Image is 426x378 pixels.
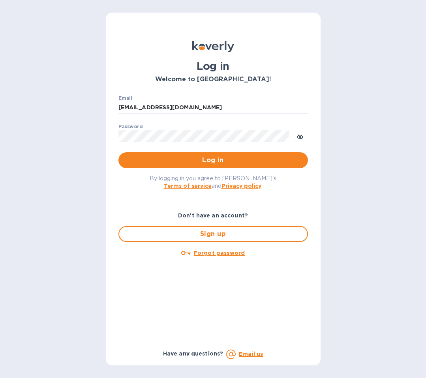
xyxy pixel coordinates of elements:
[118,125,143,129] label: Password
[118,226,308,242] button: Sign up
[118,60,308,73] h1: Log in
[126,229,301,239] span: Sign up
[118,152,308,168] button: Log in
[150,175,276,189] span: By logging in you agree to [PERSON_NAME]'s and .
[125,155,302,165] span: Log in
[239,351,263,357] a: Email us
[178,212,248,219] b: Don't have an account?
[194,250,245,256] u: Forgot password
[164,183,212,189] a: Terms of service
[221,183,261,189] a: Privacy policy
[163,350,223,357] b: Have any questions?
[118,102,308,114] input: Enter email address
[292,128,308,144] button: toggle password visibility
[118,76,308,83] h3: Welcome to [GEOGRAPHIC_DATA]!
[192,41,234,52] img: Koverly
[118,96,132,101] label: Email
